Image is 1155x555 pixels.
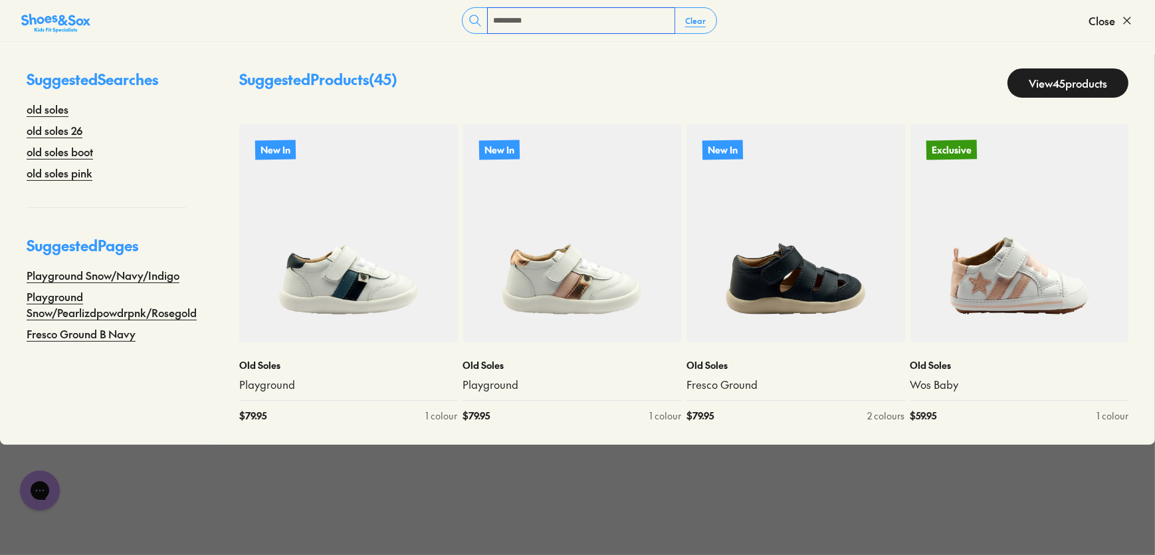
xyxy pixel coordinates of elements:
[686,409,714,423] span: $ 79.95
[27,235,186,267] p: Suggested Pages
[27,326,136,342] a: Fresco Ground B Navy
[463,124,682,343] a: New In
[27,122,82,138] a: old soles 26
[21,10,90,31] a: Shoes &amp; Sox
[910,358,1129,372] p: Old Soles
[239,68,397,98] p: Suggested Products
[239,124,458,343] a: New In
[1007,68,1128,98] a: View45products
[702,140,743,160] p: New In
[1089,6,1134,35] button: Close
[13,466,66,515] iframe: Gorgias live chat messenger
[1089,13,1115,29] span: Close
[910,124,1129,343] a: Exclusive
[926,140,976,160] p: Exclusive
[239,378,458,392] a: Playground
[27,267,179,283] a: Playground Snow/Navy/Indigo
[27,101,68,117] a: old soles
[463,378,682,392] a: Playground
[426,409,458,423] div: 1 colour
[369,69,397,89] span: ( 45 )
[686,358,905,372] p: Old Soles
[478,139,520,161] p: New In
[1097,409,1128,423] div: 1 colour
[239,409,266,423] span: $ 79.95
[463,409,490,423] span: $ 79.95
[649,409,681,423] div: 1 colour
[910,409,937,423] span: $ 59.95
[686,124,905,343] a: New In
[27,144,93,160] a: old soles boot
[910,378,1129,392] a: Wos Baby
[27,165,92,181] a: old soles pink
[463,358,682,372] p: Old Soles
[27,68,186,101] p: Suggested Searches
[255,140,296,160] p: New In
[27,288,197,320] a: Playground Snow/Pearlizdpowdrpnk/Rosegold
[868,409,905,423] div: 2 colours
[21,13,90,34] img: SNS_Logo_Responsive.svg
[675,9,716,33] button: Clear
[239,358,458,372] p: Old Soles
[686,378,905,392] a: Fresco Ground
